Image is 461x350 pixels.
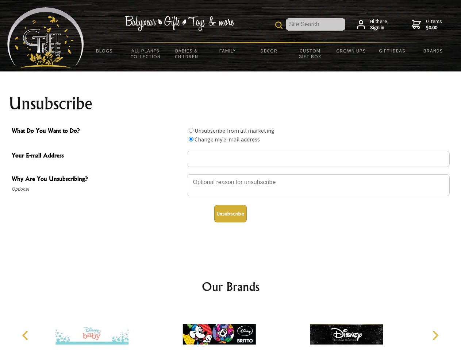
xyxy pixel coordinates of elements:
[413,43,454,58] a: Brands
[12,151,183,162] span: Your E-mail Address
[426,18,442,31] span: 0 items
[12,174,183,185] span: Why Are You Unsubscribing?
[12,126,183,137] span: What Do You Want to Do?
[125,16,234,31] img: Babywear - Gifts - Toys & more
[187,174,450,196] textarea: Why Are You Unsubscribing?
[9,95,453,112] h1: Unsubscribe
[195,136,260,143] label: Change my e-mail address
[370,24,389,31] strong: Sign in
[370,18,389,31] span: Hi there,
[195,127,274,134] label: Unsubscribe from all marketing
[412,18,442,31] a: 0 items$0.00
[84,43,125,58] a: BLOGS
[426,24,442,31] strong: $0.00
[357,18,389,31] a: Hi there,Sign in
[207,43,249,58] a: Family
[125,43,166,64] a: All Plants Collection
[372,43,413,58] a: Gift Ideas
[275,22,283,29] img: product search
[189,137,193,141] input: What Do You Want to Do?
[189,128,193,133] input: What Do You Want to Do?
[330,43,372,58] a: Grown Ups
[214,205,247,222] button: Unsubscribe
[18,327,34,343] button: Previous
[12,185,183,194] span: Optional
[166,43,207,64] a: Babies & Children
[427,327,443,343] button: Next
[187,151,450,167] input: Your E-mail Address
[289,43,331,64] a: Custom Gift Box
[7,7,84,68] img: Babyware - Gifts - Toys and more...
[248,43,289,58] a: Decor
[15,278,447,295] h2: Our Brands
[286,18,345,31] input: Site Search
